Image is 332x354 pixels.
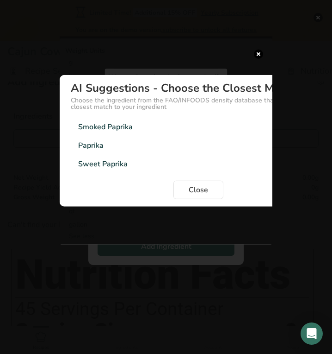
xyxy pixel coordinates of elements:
div: Density Selection Modal [60,37,272,245]
div: AI Suggestions - Choose the Closest Match [71,82,326,93]
button: Close [173,180,223,199]
div: Open Intercom Messenger [301,322,323,345]
span: Close [189,184,208,195]
div: Choose the ingredient from the FAO/INFOODS density database that would be the closest match to yo... [71,97,326,110]
div: Paprika [78,139,104,151]
div: Sweet Paprika [78,158,128,169]
div: Smoked Paprika [78,121,133,132]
